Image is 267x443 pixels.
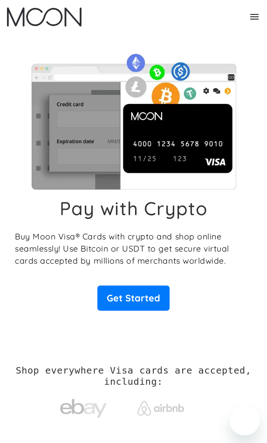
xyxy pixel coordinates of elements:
a: home [7,7,82,27]
img: Moon Cards let you spend your crypto anywhere Visa is accepted. [15,49,252,190]
p: Buy Moon Visa® Cards with crypto and shop online seamlessly! Use Bitcoin or USDT to get secure vi... [15,230,252,267]
img: ebay [60,394,107,423]
h1: Pay with Crypto [60,197,208,219]
h2: Shop everywhere Visa cards are accepted, including: [15,365,252,387]
iframe: Button to launch messaging window [230,406,260,436]
a: Airbnb [137,392,207,420]
a: Get Started [97,286,170,311]
img: Airbnb [137,401,184,416]
a: ebay [60,384,130,428]
img: Moon Logo [7,7,82,27]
